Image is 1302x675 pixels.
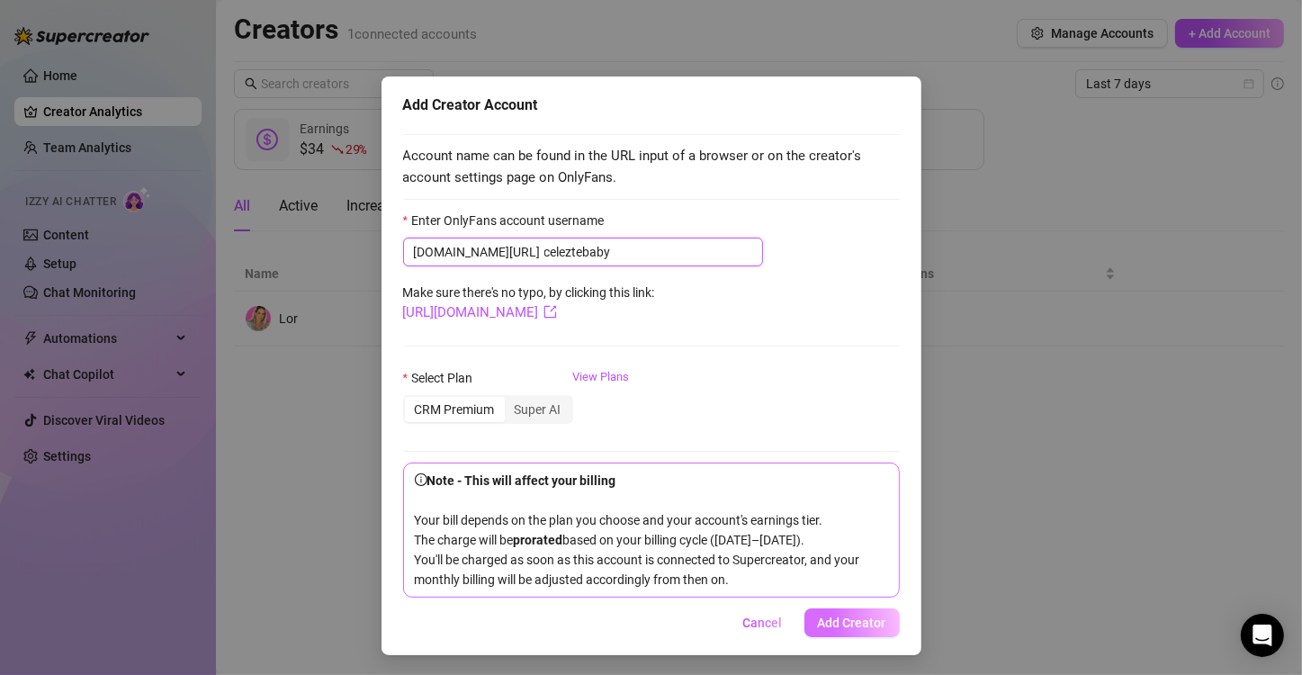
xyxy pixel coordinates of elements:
[804,608,900,637] button: Add Creator
[514,533,563,547] b: prorated
[729,608,797,637] button: Cancel
[403,395,573,424] div: segmented control
[403,304,557,320] a: [URL][DOMAIN_NAME]export
[543,305,557,319] span: export
[415,473,616,488] strong: Note - This will affect your billing
[415,473,427,486] span: info-circle
[573,368,630,440] a: View Plans
[403,368,484,388] label: Select Plan
[743,616,783,630] span: Cancel
[405,397,505,422] div: CRM Premium
[403,285,655,319] span: Make sure there's no typo, by clicking this link:
[818,616,886,630] span: Add Creator
[403,146,900,188] span: Account name can be found in the URL input of a browser or on the creator's account settings page...
[403,94,900,116] div: Add Creator Account
[1241,614,1284,657] div: Open Intercom Messenger
[414,242,541,262] span: [DOMAIN_NAME][URL]
[505,397,571,422] div: Super AI
[415,473,860,587] span: Your bill depends on the plan you choose and your account's earnings tier. The charge will be bas...
[403,211,615,230] label: Enter OnlyFans account username
[544,242,752,262] input: Enter OnlyFans account username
